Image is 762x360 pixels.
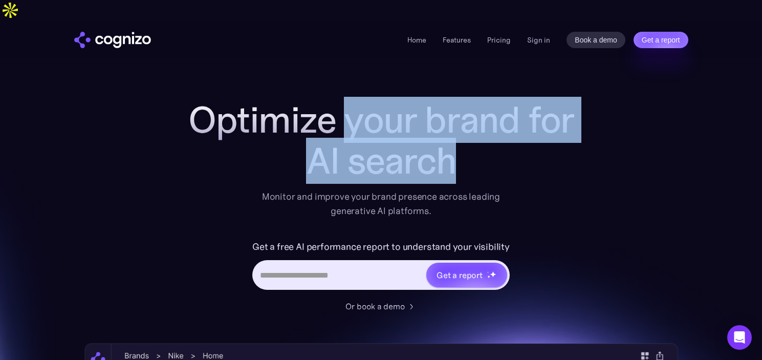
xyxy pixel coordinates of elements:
div: Monitor and improve your brand presence across leading generative AI platforms. [255,189,507,218]
img: star [487,275,491,279]
a: Home [407,35,426,45]
a: Get a reportstarstarstar [425,262,508,288]
a: home [74,32,151,48]
div: AI search [177,140,586,181]
a: Or book a demo [345,300,417,312]
div: Or book a demo [345,300,405,312]
a: Sign in [527,34,550,46]
a: Pricing [487,35,511,45]
img: star [487,271,489,273]
a: Book a demo [567,32,625,48]
a: Features [443,35,471,45]
img: cognizo logo [74,32,151,48]
h1: Optimize your brand for [177,99,586,140]
img: star [490,271,496,278]
label: Get a free AI performance report to understand your visibility [252,239,510,255]
div: Get a report [437,269,483,281]
form: Hero URL Input Form [252,239,510,295]
div: Open Intercom Messenger [727,325,752,350]
a: Get a report [634,32,688,48]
